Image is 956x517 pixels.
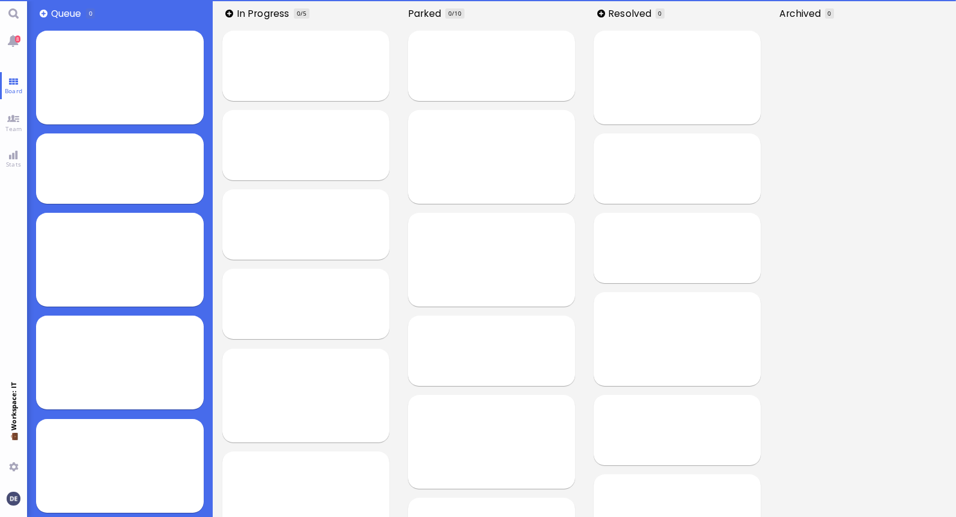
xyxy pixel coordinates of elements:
[300,9,306,17] span: /5
[237,7,293,20] span: In progress
[2,87,25,95] span: Board
[658,9,662,17] span: 0
[2,124,25,133] span: Team
[608,7,656,20] span: Resolved
[452,9,461,17] span: /10
[7,492,20,505] img: You
[225,10,233,17] button: Add
[15,35,20,43] span: 8
[3,160,24,168] span: Stats
[51,7,85,20] span: Queue
[9,430,18,457] span: 💼 Workspace: IT
[448,9,452,17] span: 0
[408,7,445,20] span: Parked
[297,9,300,17] span: 0
[779,7,825,20] span: Archived
[89,9,93,17] span: 0
[827,9,831,17] span: 0
[597,10,605,17] button: Add
[40,10,47,17] button: Add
